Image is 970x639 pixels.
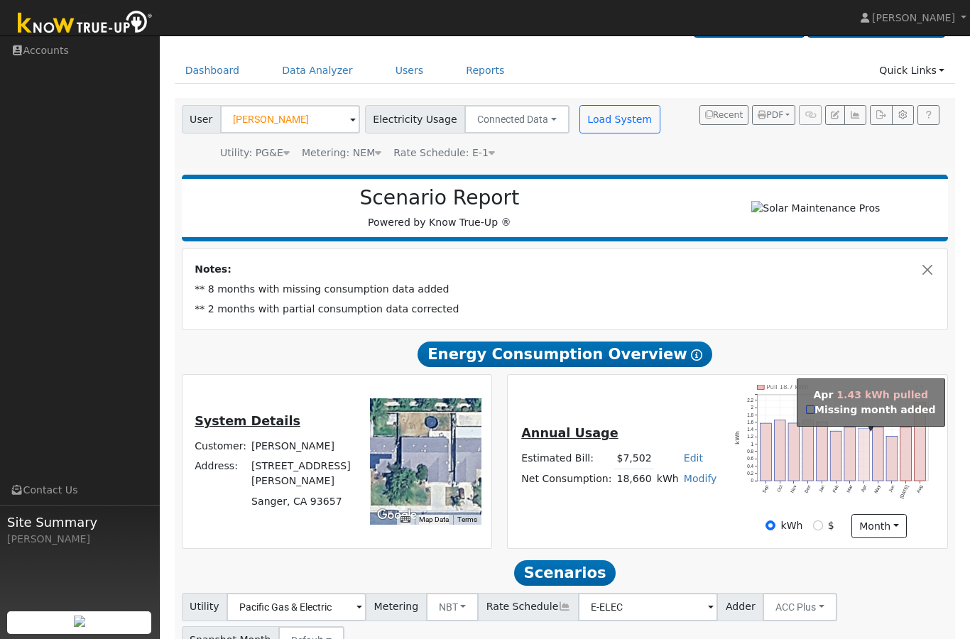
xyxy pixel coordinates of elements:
[249,491,355,511] td: Sanger, CA 93657
[846,484,854,493] text: Mar
[813,520,823,530] input: $
[832,484,839,493] text: Feb
[748,456,754,461] text: 0.6
[519,449,614,469] td: Estimated Bill:
[920,262,935,277] button: Close
[374,506,420,525] a: Open this area in Google Maps (opens a new window)
[748,412,754,417] text: 1.8
[761,423,772,481] rect: onclick=""
[419,515,449,525] button: Map Data
[916,484,925,493] text: Aug
[614,449,654,469] td: $7,502
[735,431,741,444] text: kWh
[478,593,579,621] span: Rate Schedule
[828,518,834,533] label: $
[831,431,842,481] rect: onclick=""
[374,506,420,525] img: Google
[751,201,880,216] img: Solar Maintenance Pros
[579,105,660,133] button: Load System
[870,105,892,125] button: Export Interval Data
[873,484,883,494] text: May
[748,398,754,403] text: 2.2
[788,423,800,481] rect: onclick=""
[717,593,763,621] span: Adder
[825,105,845,125] button: Edit User
[192,437,249,457] td: Customer:
[684,473,717,484] a: Modify
[195,263,231,275] strong: Notes:
[751,478,754,483] text: 0
[249,457,355,491] td: [STREET_ADDRESS][PERSON_NAME]
[220,146,290,160] div: Utility: PG&E
[762,484,770,493] text: Sep
[765,520,775,530] input: kWh
[873,427,884,481] rect: onclick=""
[790,484,797,493] text: Nov
[691,349,702,361] i: Show Help
[614,469,654,489] td: 18,660
[175,58,251,84] a: Dashboard
[457,515,477,523] a: Terms (opens in new tab)
[817,422,828,481] rect: onclick=""
[748,449,754,454] text: 0.8
[900,427,912,480] rect: onclick=""
[748,463,754,468] text: 0.4
[455,58,515,84] a: Reports
[699,105,749,125] button: Recent
[917,105,939,125] a: Help Link
[684,452,703,464] a: Edit
[192,280,938,300] td: ** 8 months with missing consumption data added
[249,437,355,457] td: [PERSON_NAME]
[892,105,914,125] button: Settings
[748,419,754,424] text: 1.6
[837,389,928,400] span: 1.43 kWh pulled
[418,342,712,367] span: Energy Consumption Overview
[196,186,683,210] h2: Scenario Report
[752,105,795,125] button: PDF
[365,105,465,133] span: Electricity Usage
[271,58,364,84] a: Data Analyzer
[859,428,870,481] rect: onclick=""
[804,484,812,493] text: Dec
[400,515,410,525] button: Keyboard shortcuts
[915,403,926,481] rect: onclick=""
[806,403,936,417] div: Missing month added
[767,383,809,390] text: Pull 18.7 kWh
[7,513,152,532] span: Site Summary
[887,436,898,481] rect: onclick=""
[868,58,955,84] a: Quick Links
[514,560,616,586] span: Scenarios
[818,484,826,493] text: Jan
[302,146,381,160] div: Metering: NEM
[192,300,938,319] td: ** 2 months with partial consumption data corrected
[844,427,856,481] rect: onclick=""
[860,484,868,493] text: Apr
[781,518,803,533] label: kWh
[519,469,614,489] td: Net Consumption:
[182,105,221,133] span: User
[189,186,691,230] div: Powered by Know True-Up ®
[74,616,85,627] img: retrieve
[7,532,152,547] div: [PERSON_NAME]
[844,105,866,125] button: Multi-Series Graph
[220,105,360,133] input: Select a User
[227,593,366,621] input: Select a Utility
[521,426,618,440] u: Annual Usage
[578,593,718,621] input: Select a Rate Schedule
[11,8,160,40] img: Know True-Up
[813,389,833,400] strong: Apr
[758,110,783,120] span: PDF
[366,593,427,621] span: Metering
[426,593,479,621] button: NBT
[751,441,754,446] text: 1
[464,105,570,133] button: Connected Data
[751,405,754,410] text: 2
[763,593,837,621] button: ACC Plus
[899,484,910,499] text: [DATE]
[775,420,786,480] rect: onclick=""
[776,484,784,492] text: Oct
[748,427,754,432] text: 1.4
[385,58,435,84] a: Users
[888,484,896,493] text: Jun
[192,457,249,491] td: Address:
